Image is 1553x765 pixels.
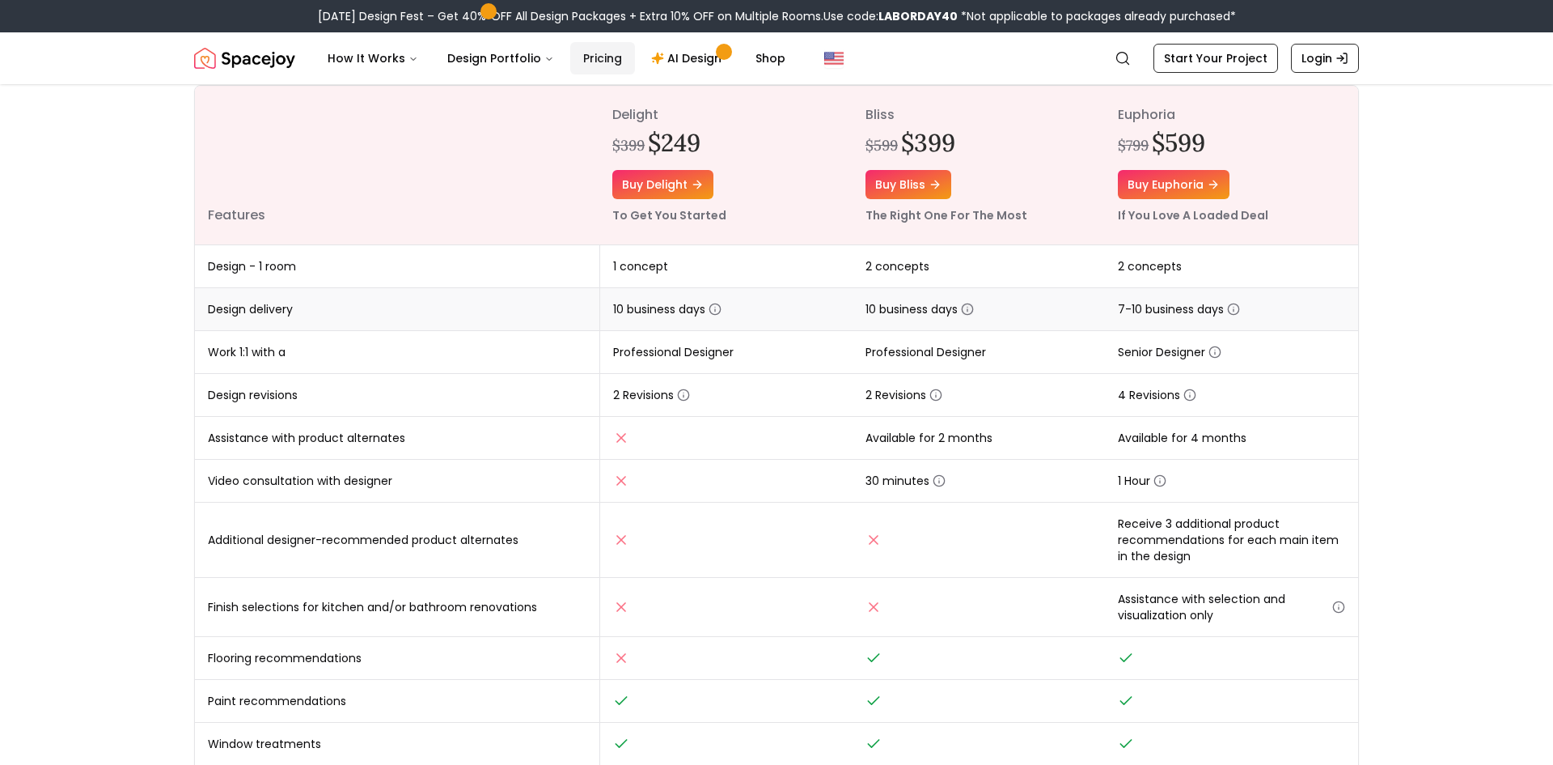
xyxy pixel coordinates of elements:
[901,128,955,157] h2: $399
[1291,44,1359,73] a: Login
[958,8,1236,24] span: *Not applicable to packages already purchased*
[1118,301,1240,317] span: 7-10 business days
[1105,503,1358,578] td: Receive 3 additional product recommendations for each main item in the design
[1118,473,1166,489] span: 1 Hour
[824,49,844,68] img: United States
[865,258,929,274] span: 2 concepts
[613,344,734,360] span: Professional Designer
[195,680,599,723] td: Paint recommendations
[1118,134,1149,157] div: $799
[315,42,798,74] nav: Main
[612,207,726,223] small: To Get You Started
[194,42,295,74] img: Spacejoy Logo
[648,128,700,157] h2: $249
[865,105,1093,125] p: bliss
[1118,105,1345,125] p: euphoria
[195,460,599,503] td: Video consultation with designer
[865,170,951,199] a: Buy bliss
[853,417,1106,460] td: Available for 2 months
[195,331,599,374] td: Work 1:1 with a
[638,42,739,74] a: AI Design
[195,374,599,417] td: Design revisions
[195,578,599,637] td: Finish selections for kitchen and/or bathroom renovations
[1118,258,1182,274] span: 2 concepts
[570,42,635,74] a: Pricing
[865,473,946,489] span: 30 minutes
[1152,128,1205,157] h2: $599
[1118,170,1229,199] a: Buy euphoria
[878,8,958,24] b: LABORDAY40
[865,387,942,403] span: 2 Revisions
[194,32,1359,84] nav: Global
[865,207,1027,223] small: The Right One For The Most
[195,86,599,245] th: Features
[434,42,567,74] button: Design Portfolio
[823,8,958,24] span: Use code:
[613,258,668,274] span: 1 concept
[1118,344,1221,360] span: Senior Designer
[195,637,599,680] td: Flooring recommendations
[865,134,898,157] div: $599
[195,288,599,331] td: Design delivery
[865,301,974,317] span: 10 business days
[1118,207,1268,223] small: If You Love A Loaded Deal
[195,417,599,460] td: Assistance with product alternates
[612,134,645,157] div: $399
[613,387,690,403] span: 2 Revisions
[865,344,986,360] span: Professional Designer
[612,105,840,125] p: delight
[1153,44,1278,73] a: Start Your Project
[612,170,713,199] a: Buy delight
[194,42,295,74] a: Spacejoy
[195,503,599,578] td: Additional designer-recommended product alternates
[1118,591,1345,623] span: Assistance with selection and visualization only
[1105,417,1358,460] td: Available for 4 months
[613,301,721,317] span: 10 business days
[743,42,798,74] a: Shop
[318,8,1236,24] div: [DATE] Design Fest – Get 40% OFF All Design Packages + Extra 10% OFF on Multiple Rooms.
[315,42,431,74] button: How It Works
[1118,387,1196,403] span: 4 Revisions
[195,245,599,288] td: Design - 1 room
